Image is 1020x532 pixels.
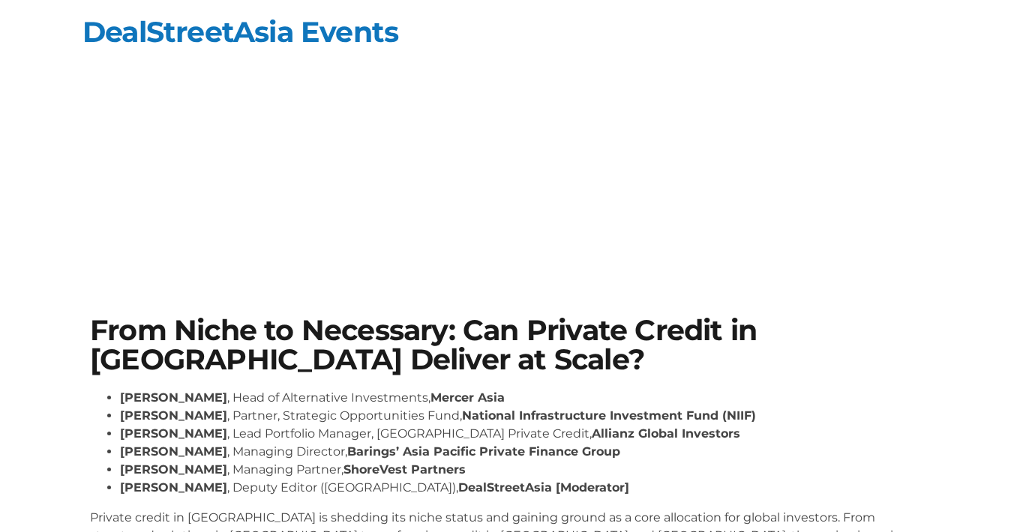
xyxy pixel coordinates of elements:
[120,407,930,425] li: , Partner, Strategic Opportunities Fund,
[347,444,620,459] strong: Barings’ Asia Pacific Private Finance Group
[90,316,930,374] h1: From Niche to Necessary: Can Private Credit in [GEOGRAPHIC_DATA] Deliver at Scale?
[120,408,227,423] strong: [PERSON_NAME]
[120,443,930,461] li: , Managing Director,
[458,480,629,495] strong: DealStreetAsia [Moderator]
[120,462,227,477] strong: [PERSON_NAME]
[120,426,227,441] strong: [PERSON_NAME]
[120,444,227,459] strong: [PERSON_NAME]
[120,425,930,443] li: , Lead Portfolio Manager, [GEOGRAPHIC_DATA] Private Credit,
[592,426,740,441] strong: Allianz Global Investors
[120,480,227,495] strong: [PERSON_NAME]
[343,462,466,477] strong: ShoreVest Partners
[120,479,930,497] li: , Deputy Editor ([GEOGRAPHIC_DATA]),
[82,14,398,49] a: DealStreetAsia Events
[120,389,930,407] li: , Head of Alternative Investments,
[430,390,505,405] strong: Mercer Asia
[120,390,227,405] strong: [PERSON_NAME]
[120,461,930,479] li: , Managing Partner,
[462,408,756,423] strong: National Infrastructure Investment Fund (NIIF)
